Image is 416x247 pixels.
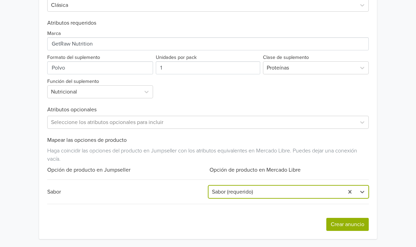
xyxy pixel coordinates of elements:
label: Unidades por pack [156,54,197,61]
label: Función del suplemento [47,78,99,85]
h6: Atributos requeridos [47,20,369,26]
div: Opción de producto en Mercado Libre [208,166,369,174]
div: Opción de producto en Jumpseller [47,166,208,174]
label: Clase de suplemento [263,54,309,61]
div: Sabor [47,188,208,196]
h6: Atributos opcionales [47,107,369,113]
div: Haga coincidir las opciones del producto en Jumpseller con los atributos equivalentes en Mercado ... [47,144,369,163]
label: Marca [47,30,61,37]
label: Formato del suplemento [47,54,100,61]
button: Crear anuncio [326,218,369,231]
h6: Mapear las opciones de producto [47,137,369,144]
